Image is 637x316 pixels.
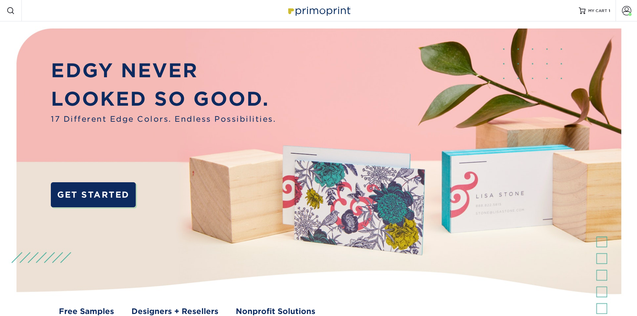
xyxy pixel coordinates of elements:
span: MY CART [588,8,607,14]
p: EDGY NEVER [51,56,276,85]
span: 17 Different Edge Colors. Endless Possibilities. [51,113,276,125]
p: LOOKED SO GOOD. [51,85,276,113]
img: Primoprint [285,3,352,18]
a: GET STARTED [51,182,135,207]
span: 1 [609,8,610,13]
